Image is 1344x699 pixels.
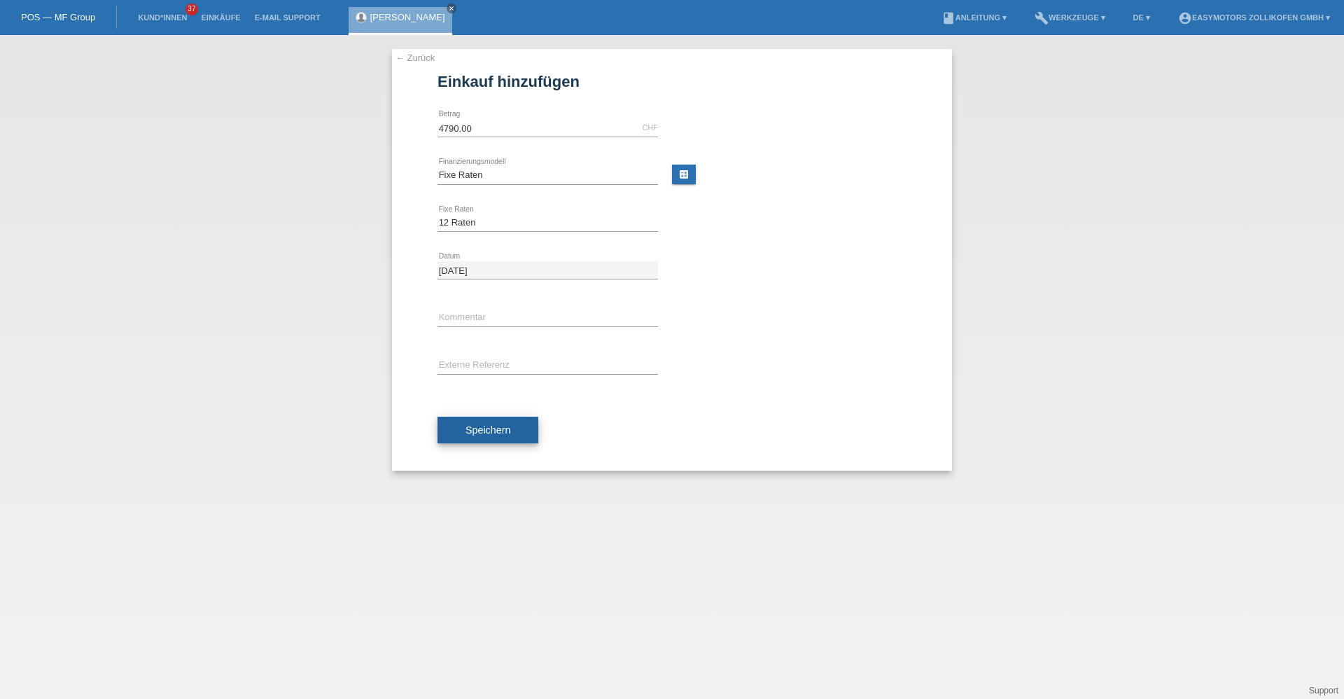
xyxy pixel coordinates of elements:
[194,13,247,22] a: Einkäufe
[185,4,198,15] span: 37
[131,13,194,22] a: Kund*innen
[934,13,1014,22] a: bookAnleitung ▾
[672,165,696,184] a: calculate
[1035,11,1049,25] i: build
[1126,13,1157,22] a: DE ▾
[1309,686,1338,695] a: Support
[395,53,435,63] a: ← Zurück
[370,12,445,22] a: [PERSON_NAME]
[447,4,456,13] a: close
[437,417,538,443] button: Speichern
[1171,13,1337,22] a: account_circleEasymotors Zollikofen GmbH ▾
[1028,13,1112,22] a: buildWerkzeuge ▾
[941,11,955,25] i: book
[248,13,328,22] a: E-Mail Support
[1178,11,1192,25] i: account_circle
[465,424,510,436] span: Speichern
[437,73,906,90] h1: Einkauf hinzufügen
[642,123,658,132] div: CHF
[448,5,455,12] i: close
[678,169,689,180] i: calculate
[21,12,95,22] a: POS — MF Group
